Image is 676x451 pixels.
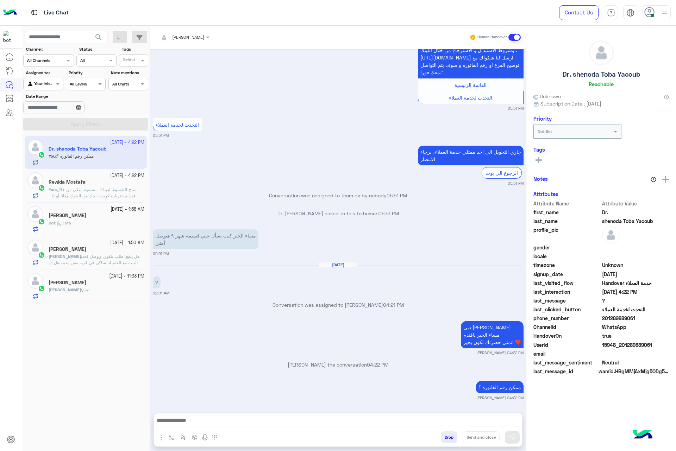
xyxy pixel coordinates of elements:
span: 05:51 PM [378,210,399,216]
small: 05:51 PM [153,251,169,256]
b: : [49,187,57,192]
span: 04:22 PM [367,362,388,368]
span: التحدث لخدمة العملاء [602,306,669,313]
button: create order [189,431,201,443]
span: 2 [602,323,669,331]
img: send message [509,434,516,441]
span: ChannelId [533,323,601,331]
img: hulul-logo.png [630,423,655,447]
span: التحدث لخدمة العملاء [156,122,199,128]
h6: [DATE] [319,262,357,267]
small: [DATE] - 1:58 AM [111,206,144,213]
span: Bot [49,220,55,225]
span: التحدث لخدمة العملاء [449,95,492,101]
span: last_interaction [533,288,601,296]
img: add [662,176,669,183]
div: الرجوع الى بوت [482,167,522,179]
h6: Tags [533,146,669,153]
span: Subscription Date : [DATE] [540,100,601,107]
b: Not Set [538,129,552,134]
button: Apply Filters [23,118,148,131]
span: [PERSON_NAME] [172,34,204,40]
span: last_message [533,297,601,304]
span: Attribute Name [533,200,601,207]
h6: Reachable [589,81,614,87]
p: Conversation was assigned to team cx by nobody [153,192,524,199]
img: defaultAdmin.png [589,41,613,65]
span: gender [533,244,601,251]
label: Priority [69,70,105,76]
span: null [602,350,669,357]
h5: Mohamed Shaban [49,246,86,252]
button: search [90,31,107,46]
span: Unknown [533,93,561,100]
button: Send and close [463,431,500,443]
small: [DATE] - 4:22 PM [110,172,144,179]
img: defaultAdmin.png [27,240,43,255]
label: Assigned to: [26,70,62,76]
span: ? [602,297,669,304]
span: last_message_sentiment [533,359,601,366]
small: Human Handover [477,34,507,40]
button: Drop [441,431,457,443]
span: هل ينفع اطلب تلفون ويوصل لحد البيت مع العلم انا ساكن في قريه مش مدينه هل ده متاح لان في العنوان م... [49,254,139,272]
h5: Yousef [49,280,86,286]
span: shenoda Toba Yacoub [602,217,669,225]
img: tab [30,8,39,17]
span: Unknown [602,261,669,269]
span: 15948_201289889061 [602,341,669,349]
button: Trigger scenario [177,431,189,443]
img: Logo [3,5,17,20]
span: null [602,253,669,260]
img: WhatsApp [38,218,45,225]
img: defaultAdmin.png [602,226,620,244]
small: [DATE] - 1:50 AM [110,240,144,246]
span: You [49,187,56,192]
img: WhatsApp [38,285,45,292]
p: 22/9/2025, 4:22 PM [461,321,524,348]
img: defaultAdmin.png [27,172,43,188]
img: send voice note [201,433,209,442]
p: 22/9/2025, 2:01 AM [153,276,161,288]
span: search [94,33,103,42]
span: Dr. [602,209,669,216]
span: 2025-09-22T13:22:47.534Z [602,288,669,296]
span: 2025-07-16T13:45:04.253Z [602,271,669,278]
small: [PERSON_NAME] 04:22 PM [476,395,524,401]
p: 21/9/2025, 5:51 PM [153,229,258,249]
a: tab [604,5,618,20]
small: 05:51 PM [153,133,169,138]
small: 05:51 PM [508,106,524,111]
img: Trigger scenario [180,434,186,440]
span: null [602,244,669,251]
img: send attachment [157,433,165,442]
span: Data [56,220,71,225]
span: 201289889061 [602,315,669,322]
span: phone_number [533,315,601,322]
small: [PERSON_NAME] 04:22 PM [476,350,524,356]
img: notes [651,177,656,182]
img: profile [660,8,669,17]
span: 04:21 PM [383,302,404,308]
span: last_name [533,217,601,225]
span: profile_pic [533,226,601,242]
img: WhatsApp [38,252,45,259]
span: Handover خدمة العملاء [602,279,669,287]
p: Dr. [PERSON_NAME] asked to talk to human [153,210,524,217]
span: القائمة الرئيسية [455,82,487,88]
span: first_name [533,209,601,216]
small: [DATE] - 11:33 PM [109,273,144,280]
span: 05:51 PM [387,192,407,198]
span: [PERSON_NAME] [49,254,81,259]
span: timezone [533,261,601,269]
p: Conversation was assigned to [PERSON_NAME] [153,301,524,309]
span: email [533,350,601,357]
p: 21/9/2025, 5:51 PM [418,146,524,165]
h5: Yehya Dawood [49,212,86,218]
small: 02:01 AM [153,290,169,296]
label: Date Range [26,93,105,100]
span: true [602,332,669,339]
img: create order [192,434,198,440]
span: locale [533,253,601,260]
h5: Dr. shenoda Toba Yacoub [563,70,640,78]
